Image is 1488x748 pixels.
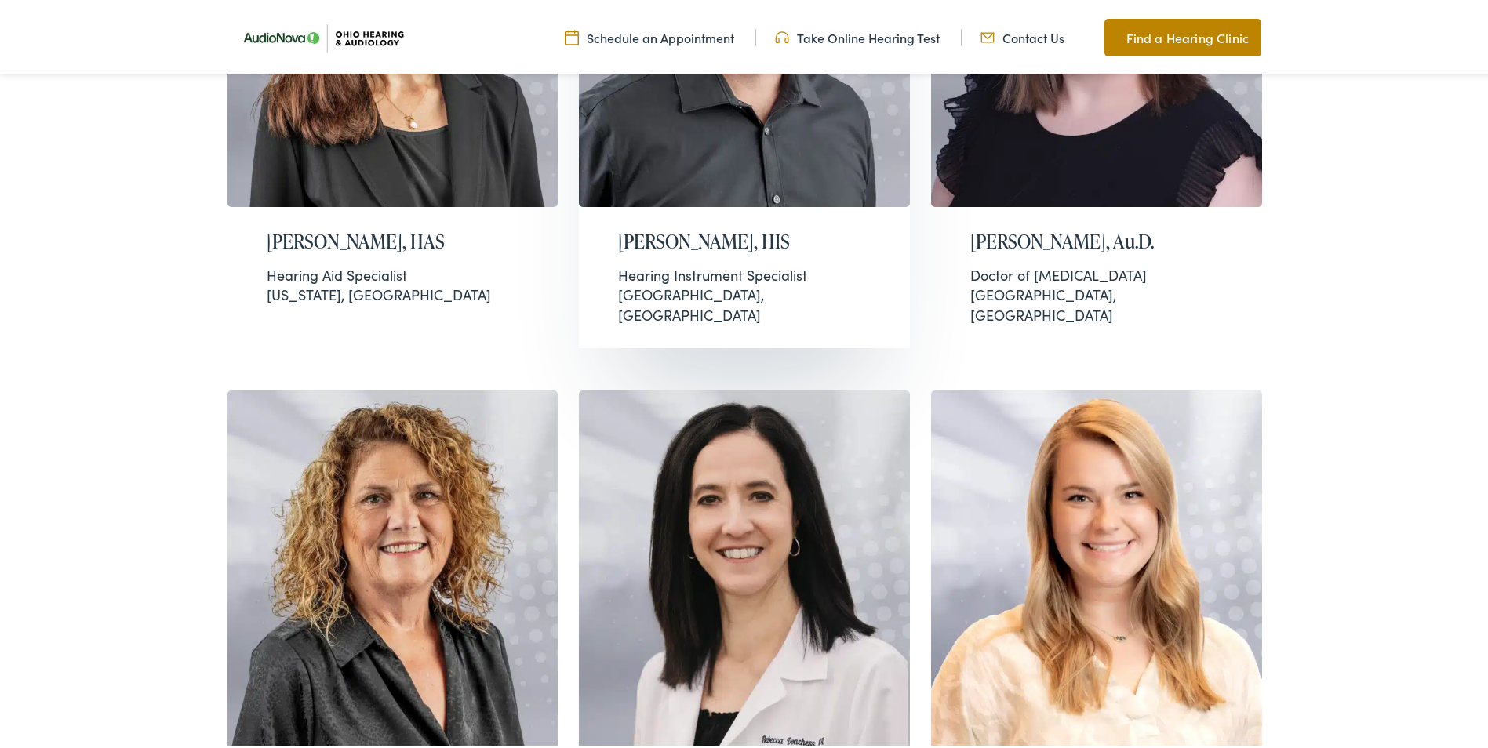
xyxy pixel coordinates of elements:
img: Calendar Icon to schedule a hearing appointment in Cincinnati, OH [565,26,579,43]
h2: [PERSON_NAME], HIS [618,227,871,250]
h2: [PERSON_NAME], HAS [267,227,519,250]
img: Mail icon representing email contact with Ohio Hearing in Cincinnati, OH [980,26,995,43]
div: Hearing Instrument Specialist [618,262,871,281]
img: Map pin icon to find Ohio Hearing & Audiology in Cincinnati, OH [1104,25,1119,44]
div: [US_STATE], [GEOGRAPHIC_DATA] [267,262,519,301]
div: [GEOGRAPHIC_DATA], [GEOGRAPHIC_DATA] [970,262,1223,321]
img: Headphones icone to schedule online hearing test in Cincinnati, OH [775,26,789,43]
a: Contact Us [980,26,1064,43]
a: Schedule an Appointment [565,26,734,43]
a: Find a Hearing Clinic [1104,16,1261,53]
div: [GEOGRAPHIC_DATA], [GEOGRAPHIC_DATA] [618,262,871,321]
div: Doctor of [MEDICAL_DATA] [970,262,1223,281]
a: Take Online Hearing Test [775,26,940,43]
h2: [PERSON_NAME], Au.D. [970,227,1223,250]
div: Hearing Aid Specialist [267,262,519,281]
